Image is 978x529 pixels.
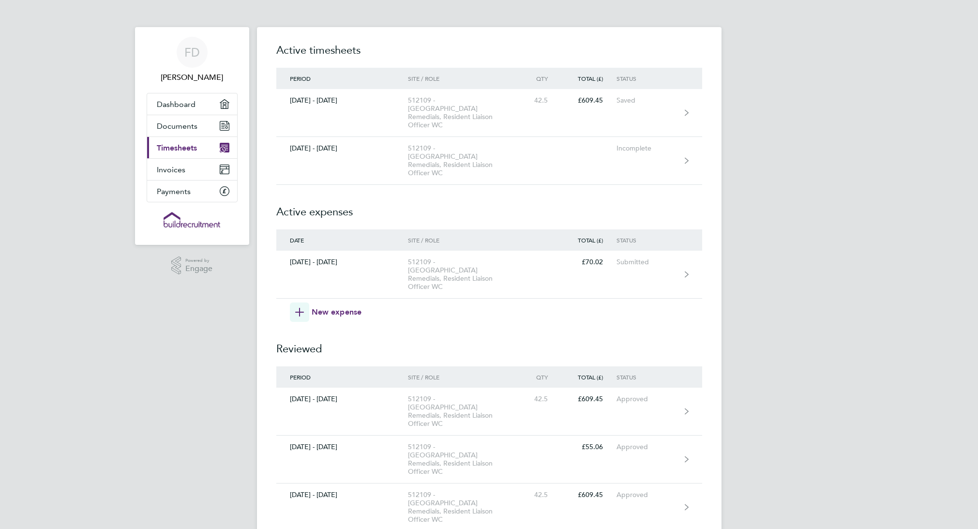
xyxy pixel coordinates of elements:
div: Qty [519,75,561,82]
div: £609.45 [561,96,617,105]
h2: Active expenses [276,185,702,229]
nav: Main navigation [135,27,249,245]
a: FD[PERSON_NAME] [147,37,238,83]
div: Approved [617,443,676,451]
div: Status [617,374,676,380]
div: Total (£) [561,237,617,243]
span: New expense [312,306,362,318]
button: New expense [290,302,362,322]
div: [DATE] - [DATE] [276,443,408,451]
div: Status [617,237,676,243]
a: [DATE] - [DATE]512109 - [GEOGRAPHIC_DATA] Remedials, Resident Liaison Officer WC£70.02Submitted [276,251,702,299]
a: Invoices [147,159,237,180]
a: [DATE] - [DATE]512109 - [GEOGRAPHIC_DATA] Remedials, Resident Liaison Officer WC£55.06Approved [276,436,702,484]
a: Powered byEngage [171,257,212,275]
h2: Reviewed [276,322,702,366]
div: [DATE] - [DATE] [276,395,408,403]
div: 42.5 [519,96,561,105]
a: Go to home page [147,212,238,227]
div: Status [617,75,676,82]
div: Approved [617,491,676,499]
div: Site / Role [408,374,519,380]
span: Frank Dawson [147,72,238,83]
img: buildrec-logo-retina.png [164,212,221,227]
a: [DATE] - [DATE]512109 - [GEOGRAPHIC_DATA] Remedials, Resident Liaison Officer WC42.5£609.45Approved [276,388,702,436]
span: Documents [157,121,197,131]
span: Period [290,373,311,381]
a: [DATE] - [DATE]512109 - [GEOGRAPHIC_DATA] Remedials, Resident Liaison Officer WC42.5£609.45Saved [276,89,702,137]
div: £70.02 [561,258,617,266]
div: [DATE] - [DATE] [276,258,408,266]
div: Total (£) [561,75,617,82]
div: 512109 - [GEOGRAPHIC_DATA] Remedials, Resident Liaison Officer WC [408,96,519,129]
span: Engage [185,265,212,273]
div: Site / Role [408,75,519,82]
div: £55.06 [561,443,617,451]
span: Timesheets [157,143,197,152]
span: Dashboard [157,100,196,109]
div: £609.45 [561,395,617,403]
div: 512109 - [GEOGRAPHIC_DATA] Remedials, Resident Liaison Officer WC [408,258,519,291]
div: Date [276,237,408,243]
div: £609.45 [561,491,617,499]
div: Saved [617,96,676,105]
div: 42.5 [519,491,561,499]
div: Incomplete [617,144,676,152]
div: Approved [617,395,676,403]
div: 512109 - [GEOGRAPHIC_DATA] Remedials, Resident Liaison Officer WC [408,144,519,177]
span: Payments [157,187,191,196]
span: Powered by [185,257,212,265]
div: Site / Role [408,237,519,243]
a: [DATE] - [DATE]512109 - [GEOGRAPHIC_DATA] Remedials, Resident Liaison Officer WCIncomplete [276,137,702,185]
div: [DATE] - [DATE] [276,491,408,499]
a: Timesheets [147,137,237,158]
span: Period [290,75,311,82]
div: Submitted [617,258,676,266]
span: Invoices [157,165,185,174]
div: 512109 - [GEOGRAPHIC_DATA] Remedials, Resident Liaison Officer WC [408,491,519,524]
div: Total (£) [561,374,617,380]
h2: Active timesheets [276,43,702,68]
div: 512109 - [GEOGRAPHIC_DATA] Remedials, Resident Liaison Officer WC [408,395,519,428]
div: [DATE] - [DATE] [276,96,408,105]
a: Dashboard [147,93,237,115]
div: Qty [519,374,561,380]
div: 512109 - [GEOGRAPHIC_DATA] Remedials, Resident Liaison Officer WC [408,443,519,476]
span: FD [184,46,200,59]
a: Payments [147,181,237,202]
div: 42.5 [519,395,561,403]
a: Documents [147,115,237,136]
div: [DATE] - [DATE] [276,144,408,152]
